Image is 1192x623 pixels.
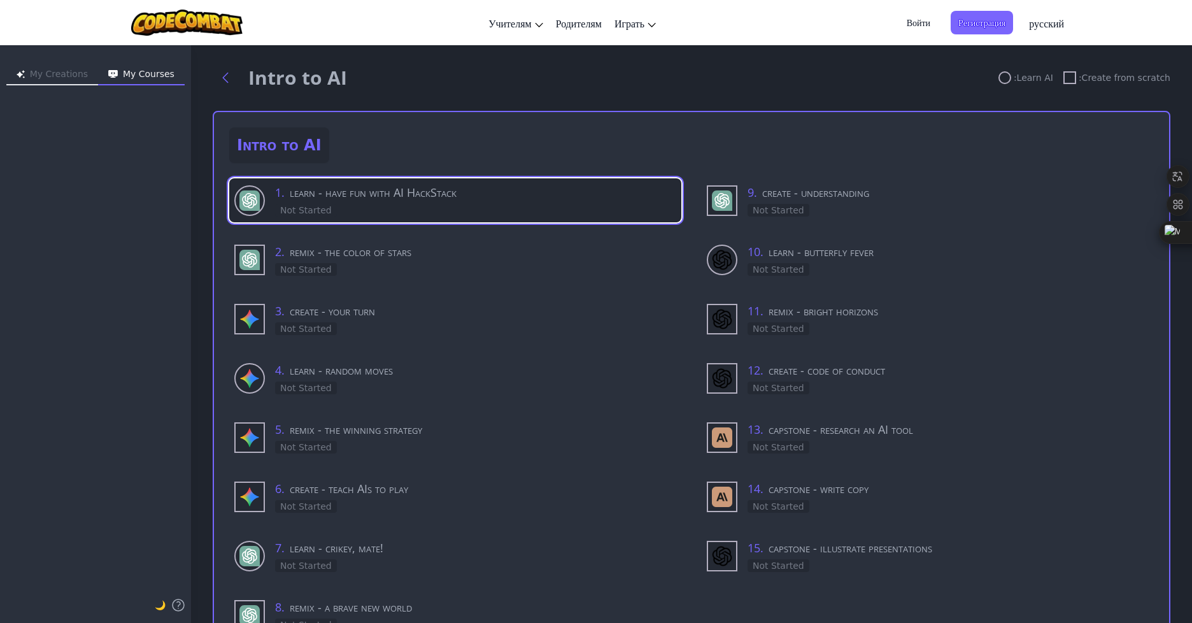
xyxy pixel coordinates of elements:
[275,441,337,454] div: Not Started
[239,427,260,448] img: Gemini
[275,422,285,437] span: 5 .
[748,422,763,437] span: 13 .
[248,66,347,89] h1: Intro to AI
[702,238,1154,282] div: learn to use - DALL-E 3 (Not Started)
[748,481,763,496] span: 14 .
[108,70,118,78] img: Icon
[748,361,1149,379] h3: create - code of conduct
[702,297,1154,341] div: use - DALL-E 3 (Not Started)
[239,309,260,329] img: Gemini
[239,546,260,566] img: GPT-4
[712,190,732,211] img: GPT-4
[702,178,1154,222] div: use - GPT-4 (Not Started)
[275,302,676,320] h3: create - your turn
[1023,6,1070,40] a: русский
[702,415,1154,459] div: use - Claude (Not Started)
[275,500,337,513] div: Not Started
[899,11,938,34] button: Войти
[229,178,681,222] div: learn to use - GPT-4 (Not Started)
[239,190,260,211] img: GPT-4
[275,322,337,335] div: Not Started
[712,368,732,389] img: DALL-E 3
[1029,17,1064,30] span: русский
[275,598,676,616] h3: remix - a brave new world
[748,420,1149,438] h3: capstone - research an AI tool
[748,303,763,319] span: 11 .
[213,65,238,90] button: Back to modules
[748,441,809,454] div: Not Started
[275,361,676,379] h3: learn - random moves
[155,600,166,610] span: 🌙
[614,17,644,30] span: Играть
[239,487,260,507] img: Gemini
[275,243,676,261] h3: remix - the color of stars
[712,546,732,566] img: DALL-E 3
[275,204,337,217] div: Not Started
[712,487,732,507] img: Claude
[275,599,285,615] span: 8 .
[712,427,732,448] img: Claude
[275,244,285,259] span: 2 .
[98,65,185,85] button: My Courses
[748,500,809,513] div: Not Started
[229,415,681,459] div: use - Gemini (Not Started)
[229,297,681,341] div: use - Gemini (Not Started)
[748,539,1149,557] h3: capstone - illustrate presentations
[275,420,676,438] h3: remix - the winning strategy
[748,243,1149,261] h3: learn - butterfly fever
[748,382,809,394] div: Not Started
[748,244,763,259] span: 10 .
[6,65,98,85] button: My Creations
[275,183,676,201] h3: learn - have fun with AI HackStack
[748,362,763,378] span: 12 .
[482,6,550,40] a: Учителям
[229,127,329,163] h2: Intro to AI
[229,475,681,519] div: use - Gemini (Not Started)
[131,10,243,36] img: CodeCombat logo
[748,480,1149,498] h3: capstone - write copy
[17,70,25,78] img: Icon
[275,559,337,572] div: Not Started
[229,356,681,400] div: learn to use - Gemini (Not Started)
[275,185,285,200] span: 1 .
[239,250,260,270] img: GPT-4
[748,559,809,572] div: Not Started
[275,480,676,498] h3: create - teach AIs to play
[702,356,1154,400] div: use - DALL-E 3 (Not Started)
[275,362,285,378] span: 4 .
[155,598,166,613] button: 🌙
[275,382,337,394] div: Not Started
[239,368,260,389] img: Gemini
[748,302,1149,320] h3: remix - bright horizons
[748,540,763,555] span: 15 .
[748,183,1149,201] h3: create - understanding
[702,475,1154,519] div: use - Claude (Not Started)
[275,303,285,319] span: 3 .
[1079,71,1170,84] span: : Create from scratch
[748,185,757,200] span: 9 .
[550,6,608,40] a: Родителям
[748,204,809,217] div: Not Started
[712,250,732,270] img: DALL-E 3
[275,263,337,276] div: Not Started
[748,263,809,276] div: Not Started
[229,534,681,578] div: learn to use - GPT-4 (Not Started)
[275,481,285,496] span: 6 .
[951,11,1013,34] button: Регистрация
[712,309,732,329] img: DALL-E 3
[275,539,676,557] h3: learn - crikey, mate!
[275,540,285,555] span: 7 .
[608,6,662,40] a: Играть
[748,322,809,335] div: Not Started
[229,238,681,282] div: use - GPT-4 (Not Started)
[702,534,1154,578] div: use - DALL-E 3 (Not Started)
[488,17,532,30] span: Учителям
[1014,71,1053,84] span: : Learn AI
